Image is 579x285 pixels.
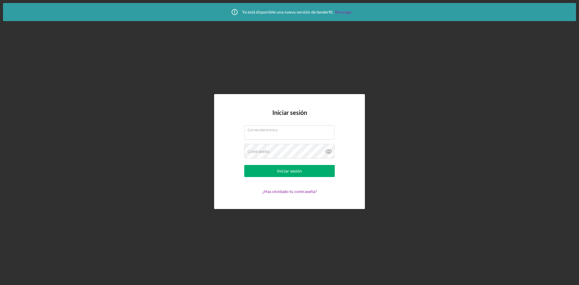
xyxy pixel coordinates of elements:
[244,165,335,177] button: Iniciar sesión
[248,128,278,132] font: Correo electrónico
[277,168,302,173] font: Iniciar sesión
[248,149,269,154] font: Contraseña
[242,9,334,14] font: Ya está disponible una nueva versión de lenderfit.
[335,9,352,14] font: Recargar
[335,10,352,14] a: Recargar
[262,189,317,194] a: ¿Has olvidado tu contraseña?
[272,109,307,116] font: Iniciar sesión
